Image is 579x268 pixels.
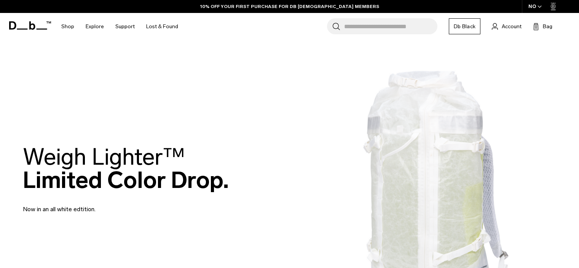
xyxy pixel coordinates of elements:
[492,22,522,31] a: Account
[200,3,379,10] a: 10% OFF YOUR FIRST PURCHASE FOR DB [DEMOGRAPHIC_DATA] MEMBERS
[23,143,185,171] span: Weigh Lighter™
[23,145,229,192] h2: Limited Color Drop.
[533,22,552,31] button: Bag
[61,13,74,40] a: Shop
[115,13,135,40] a: Support
[56,13,184,40] nav: Main Navigation
[23,196,206,214] p: Now in an all white edtition.
[449,18,480,34] a: Db Black
[146,13,178,40] a: Lost & Found
[543,22,552,30] span: Bag
[86,13,104,40] a: Explore
[502,22,522,30] span: Account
